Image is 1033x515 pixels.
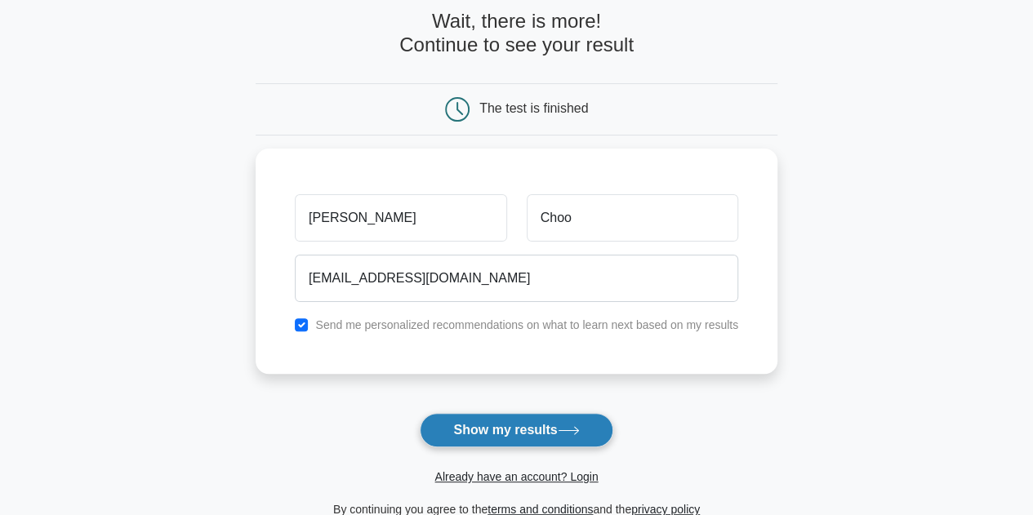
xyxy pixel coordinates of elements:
[479,101,588,115] div: The test is finished
[256,10,777,57] h4: Wait, there is more! Continue to see your result
[434,470,598,483] a: Already have an account? Login
[527,194,738,242] input: Last name
[295,194,506,242] input: First name
[295,255,738,302] input: Email
[420,413,612,447] button: Show my results
[315,318,738,331] label: Send me personalized recommendations on what to learn next based on my results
